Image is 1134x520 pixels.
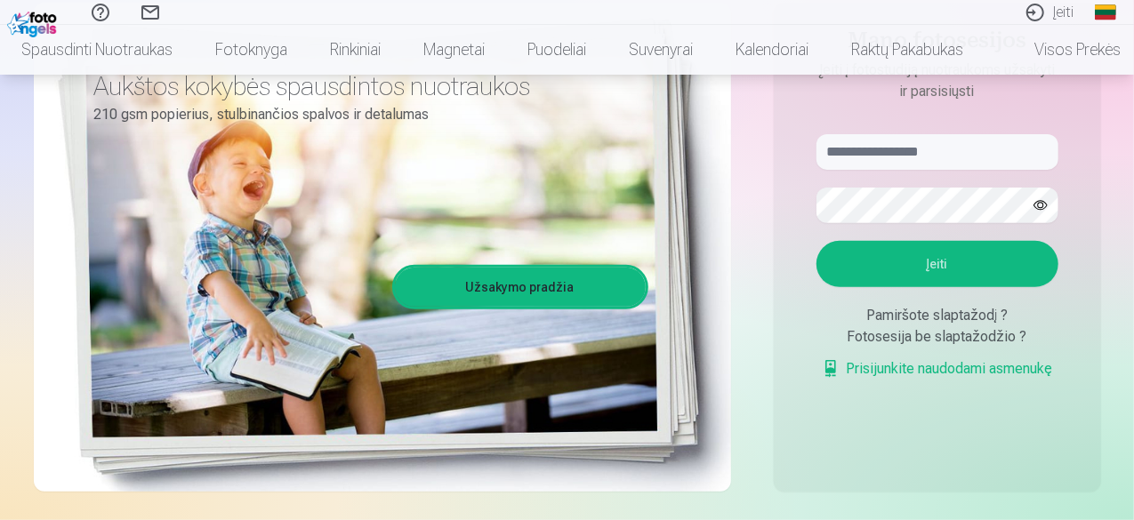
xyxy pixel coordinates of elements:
[194,25,309,75] a: Fotoknyga
[816,241,1058,287] button: Įeiti
[309,25,402,75] a: Rinkiniai
[7,7,61,37] img: /fa2
[799,60,1076,102] p: Įeiti į fotostudiją nuotraukoms užsakyti ir parsisiųsti
[395,268,646,307] a: Užsakymo pradžia
[94,70,635,102] h3: Aukštos kokybės spausdintos nuotraukos
[714,25,830,75] a: Kalendoriai
[607,25,714,75] a: Suvenyrai
[830,25,985,75] a: Raktų pakabukas
[94,102,635,127] p: 210 gsm popierius, stulbinančios spalvos ir detalumas
[506,25,607,75] a: Puodeliai
[402,25,506,75] a: Magnetai
[816,326,1058,348] div: Fotosesija be slaptažodžio ?
[822,358,1053,380] a: Prisijunkite naudodami asmenukę
[816,305,1058,326] div: Pamiršote slaptažodį ?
